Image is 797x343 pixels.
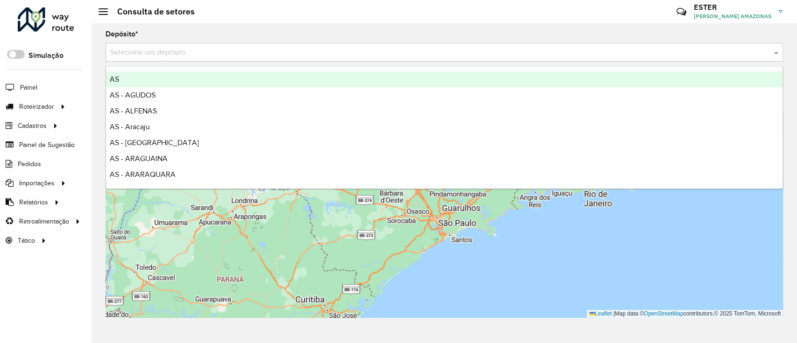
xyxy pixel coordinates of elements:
span: AS - [GEOGRAPHIC_DATA] [110,139,199,147]
span: AS - ALFENAS [110,107,157,115]
span: Relatórios [19,197,48,207]
a: OpenStreetMap [644,310,684,317]
ng-dropdown-panel: Options list [106,66,783,189]
span: Roteirizador [19,102,54,112]
span: Tático [18,236,35,245]
span: Cadastros [18,121,47,131]
span: AS [110,75,119,83]
span: Importações [19,178,55,188]
a: Contato Rápido [671,2,691,22]
span: [PERSON_NAME] AMAZONAS [694,12,771,21]
label: Depósito [106,28,138,40]
span: Pedidos [18,159,41,169]
a: Leaflet [589,310,612,317]
div: Map data © contributors,© 2025 TomTom, Microsoft [587,310,783,318]
span: Painel [20,83,37,92]
h2: Consulta de setores [108,7,195,17]
span: Retroalimentação [19,217,69,226]
span: Painel de Sugestão [19,140,75,150]
span: AS - ARARAQUARA [110,170,176,178]
span: AS - Aracaju [110,123,150,131]
span: | [613,310,614,317]
span: AS - ARAGUAINA [110,154,168,162]
h3: ESTER [694,3,771,12]
span: AS - AGUDOS [110,91,155,99]
label: Simulação [28,50,63,61]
